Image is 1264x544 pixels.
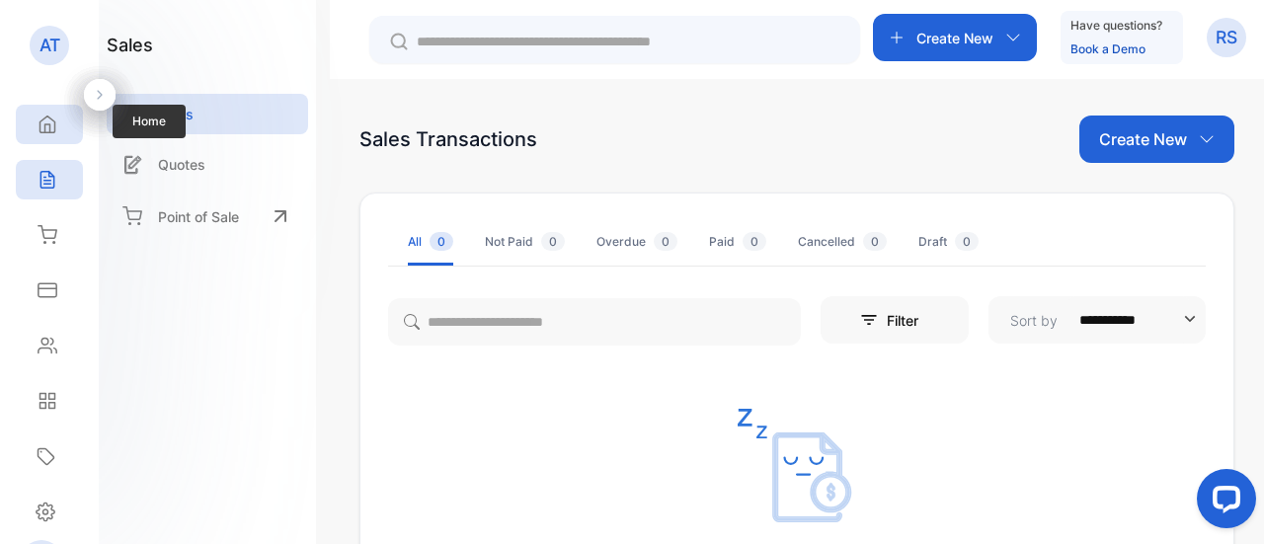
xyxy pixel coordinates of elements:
[709,233,766,251] div: Paid
[158,104,194,124] p: Sales
[916,28,993,48] p: Create New
[743,232,766,251] span: 0
[39,33,60,58] p: AT
[107,94,308,134] a: Sales
[107,32,153,58] h1: sales
[1070,16,1162,36] p: Have questions?
[408,233,453,251] div: All
[359,124,537,154] div: Sales Transactions
[1216,25,1237,50] p: RS
[1099,127,1187,151] p: Create New
[107,194,308,238] a: Point of Sale
[541,232,565,251] span: 0
[113,105,186,138] span: Home
[1079,116,1234,163] button: Create New
[798,233,887,251] div: Cancelled
[485,233,565,251] div: Not Paid
[158,154,205,175] p: Quotes
[738,409,856,522] img: empty state
[1010,310,1058,331] p: Sort by
[955,232,979,251] span: 0
[1207,14,1246,61] button: RS
[654,232,677,251] span: 0
[988,296,1206,344] button: Sort by
[430,232,453,251] span: 0
[596,233,677,251] div: Overdue
[863,232,887,251] span: 0
[873,14,1037,61] button: Create New
[158,206,239,227] p: Point of Sale
[918,233,979,251] div: Draft
[1181,461,1264,544] iframe: LiveChat chat widget
[1070,41,1145,56] a: Book a Demo
[107,144,308,185] a: Quotes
